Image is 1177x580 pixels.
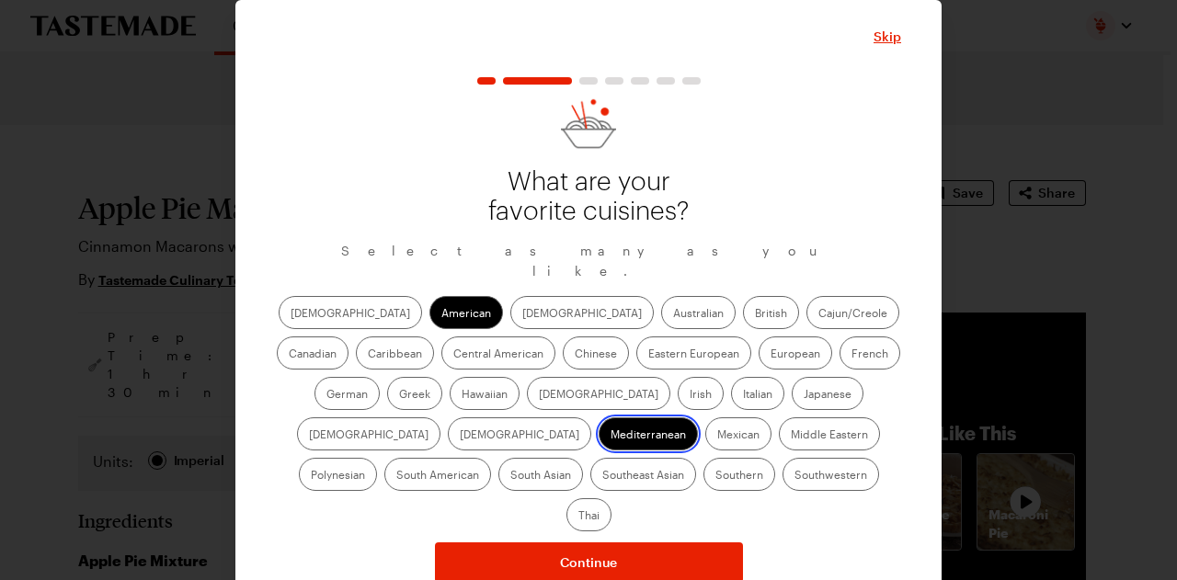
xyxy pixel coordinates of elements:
[448,417,591,450] label: [DEMOGRAPHIC_DATA]
[806,296,899,329] label: Cajun/Creole
[560,553,617,572] span: Continue
[384,458,491,491] label: South American
[661,296,736,329] label: Australian
[498,458,583,491] label: South Asian
[731,377,784,410] label: Italian
[705,417,771,450] label: Mexican
[387,377,442,410] label: Greek
[703,458,775,491] label: Southern
[429,296,503,329] label: American
[759,336,832,370] label: European
[840,336,900,370] label: French
[314,377,380,410] label: German
[299,458,377,491] label: Polynesian
[478,167,699,226] p: What are your favorite cuisines?
[874,28,901,46] span: Skip
[297,417,440,450] label: [DEMOGRAPHIC_DATA]
[441,336,555,370] label: Central American
[590,458,696,491] label: Southeast Asian
[779,417,880,450] label: Middle Eastern
[874,28,901,46] button: Close
[678,377,724,410] label: Irish
[276,241,901,281] p: Select as many as you like.
[356,336,434,370] label: Caribbean
[743,296,799,329] label: British
[636,336,751,370] label: Eastern European
[563,336,629,370] label: Chinese
[566,498,611,531] label: Thai
[792,377,863,410] label: Japanese
[510,296,654,329] label: [DEMOGRAPHIC_DATA]
[783,458,879,491] label: Southwestern
[450,377,520,410] label: Hawaiian
[277,336,349,370] label: Canadian
[527,377,670,410] label: [DEMOGRAPHIC_DATA]
[599,417,698,450] label: Mediterranean
[279,296,422,329] label: [DEMOGRAPHIC_DATA]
